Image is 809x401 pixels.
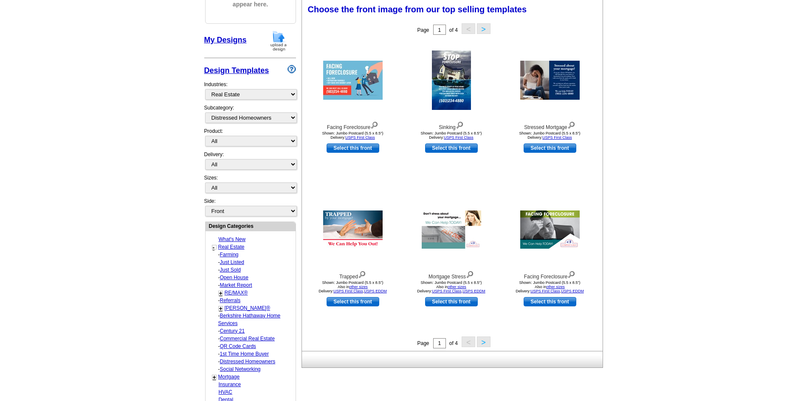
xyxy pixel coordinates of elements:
[219,290,223,297] a: +
[220,343,256,349] a: QR Code Cards
[204,127,296,151] div: Product:
[524,297,576,306] a: use this design
[212,251,295,258] div: -
[462,23,475,34] button: <
[212,335,295,342] div: -
[432,50,471,110] img: Sinking
[212,365,295,373] div: -
[225,305,271,311] a: [PERSON_NAME]®
[425,143,478,153] a: use this design
[268,30,290,52] img: upload-design
[219,305,223,312] a: +
[219,389,232,395] a: HVAC
[370,120,378,129] img: view design details
[503,269,597,280] div: Facing Foreclosure
[338,285,368,289] span: Also in
[503,120,597,131] div: Stressed Mortgage
[542,135,572,140] a: USPS First Class
[220,328,245,334] a: Century 21
[503,280,597,293] div: Shown: Jumbo Postcard (5.5 x 8.5") Delivery: ,
[405,120,498,131] div: Sinking
[212,327,295,335] div: -
[561,289,584,293] a: USPS EDDM
[219,236,246,242] a: What's New
[477,23,490,34] button: >
[456,120,464,129] img: view design details
[204,76,296,104] div: Industries:
[213,244,215,251] a: -
[405,131,498,140] div: Shown: Jumbo Postcard (5.5 x 8.5") Delivery:
[349,285,368,289] a: other sizes
[333,289,363,293] a: USPS First Class
[425,297,478,306] a: use this design
[477,337,490,347] button: >
[422,210,481,249] img: Mortgage Stress
[204,104,296,127] div: Subcategory:
[327,297,379,306] a: use this design
[306,120,400,131] div: Facing Foreclosure
[448,285,466,289] a: other sizes
[220,366,261,372] a: Social Networking
[503,131,597,140] div: Shown: Jumbo Postcard (5.5 x 8.5") Delivery:
[639,204,809,401] iframe: LiveChat chat widget
[323,61,383,100] img: Facing Foreclosure
[204,174,296,197] div: Sizes:
[212,274,295,281] div: -
[530,289,560,293] a: USPS First Class
[220,259,244,265] a: Just Listed
[524,143,576,153] a: use this design
[220,275,248,280] a: Open House
[204,151,296,174] div: Delivery:
[306,280,400,293] div: Shown: Jumbo Postcard (5.5 x 8.5") Delivery: ,
[212,350,295,358] div: -
[546,285,565,289] a: other sizes
[212,358,295,365] div: -
[449,340,458,346] span: of 4
[327,143,379,153] a: use this design
[212,342,295,350] div: -
[323,210,383,249] img: Trapped
[405,269,498,280] div: Mortgage Stress
[345,135,375,140] a: USPS First Class
[204,36,247,44] a: My Designs
[220,297,241,303] a: Referrals
[218,374,240,380] a: Mortgage
[462,337,475,347] button: <
[535,285,565,289] span: Also in
[218,244,245,250] a: Real Estate
[417,27,429,33] span: Page
[212,297,295,304] div: -
[212,281,295,289] div: -
[520,210,580,249] img: Facing Foreclosure
[567,120,575,129] img: view design details
[449,27,458,33] span: of 4
[417,340,429,346] span: Page
[466,269,474,278] img: view design details
[212,258,295,266] div: -
[405,280,498,293] div: Shown: Jumbo Postcard (5.5 x 8.5") Delivery: ,
[212,266,295,274] div: -
[306,269,400,280] div: Trapped
[213,374,216,381] a: +
[288,65,296,73] img: design-wizard-help-icon.png
[204,66,269,75] a: Design Templates
[364,289,387,293] a: USPS EDDM
[462,289,485,293] a: USPS EDDM
[432,289,462,293] a: USPS First Class
[358,269,366,278] img: view design details
[225,290,248,296] a: RE/MAX®
[436,285,466,289] span: Also in
[204,197,296,217] div: Side:
[220,282,252,288] a: Market Report
[220,351,269,357] a: 1st Time Home Buyer
[220,336,275,342] a: Commercial Real Estate
[220,267,241,273] a: Just Sold
[218,313,281,326] a: Berkshire Hathaway Home Services
[520,61,580,100] img: Stressed Mortgage
[306,131,400,140] div: Shown: Jumbo Postcard (5.5 x 8.5") Delivery:
[220,252,239,258] a: Farming
[567,269,575,278] img: view design details
[219,381,241,387] a: Insurance
[206,222,296,230] div: Design Categories
[444,135,474,140] a: USPS First Class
